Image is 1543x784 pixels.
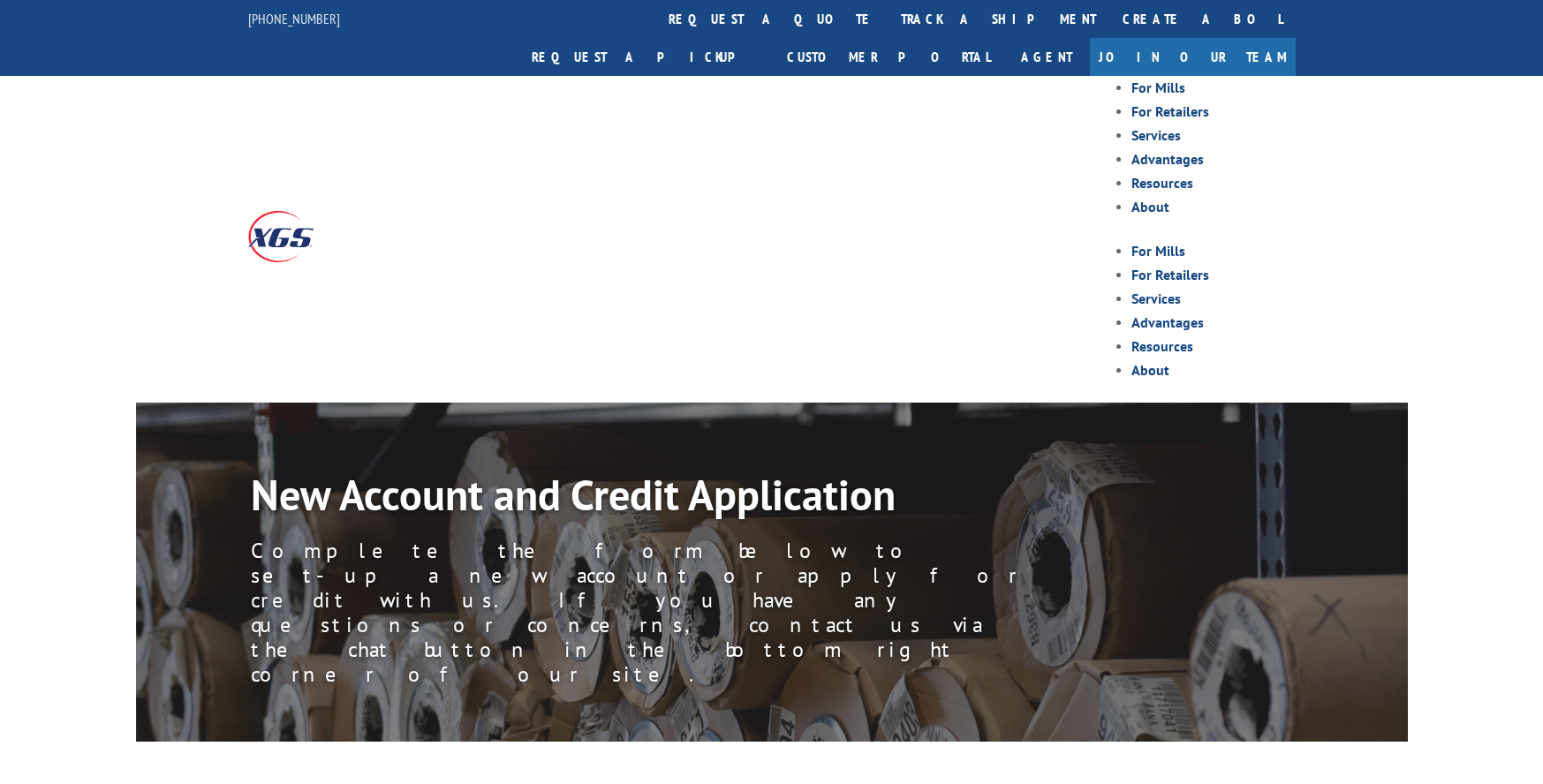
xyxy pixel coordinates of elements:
a: Customer Portal [774,38,1003,76]
a: Resources [1131,337,1193,355]
h1: New Account and Credit Application [251,473,1046,524]
a: For Mills [1131,79,1185,96]
a: Advantages [1131,150,1204,168]
a: For Retailers [1131,266,1209,283]
a: Agent [1003,38,1090,76]
a: Advantages [1131,313,1204,331]
a: For Mills [1131,242,1185,260]
a: Services [1131,126,1181,144]
a: Join Our Team [1090,38,1296,76]
a: Resources [1131,174,1193,192]
a: About [1131,198,1169,215]
a: About [1131,361,1169,379]
a: Request a pickup [518,38,774,76]
a: For Retailers [1131,102,1209,120]
a: [PHONE_NUMBER] [248,10,340,27]
a: Services [1131,290,1181,307]
p: Complete the form below to set-up a new account or apply for credit with us. If you have any ques... [251,539,1046,687]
